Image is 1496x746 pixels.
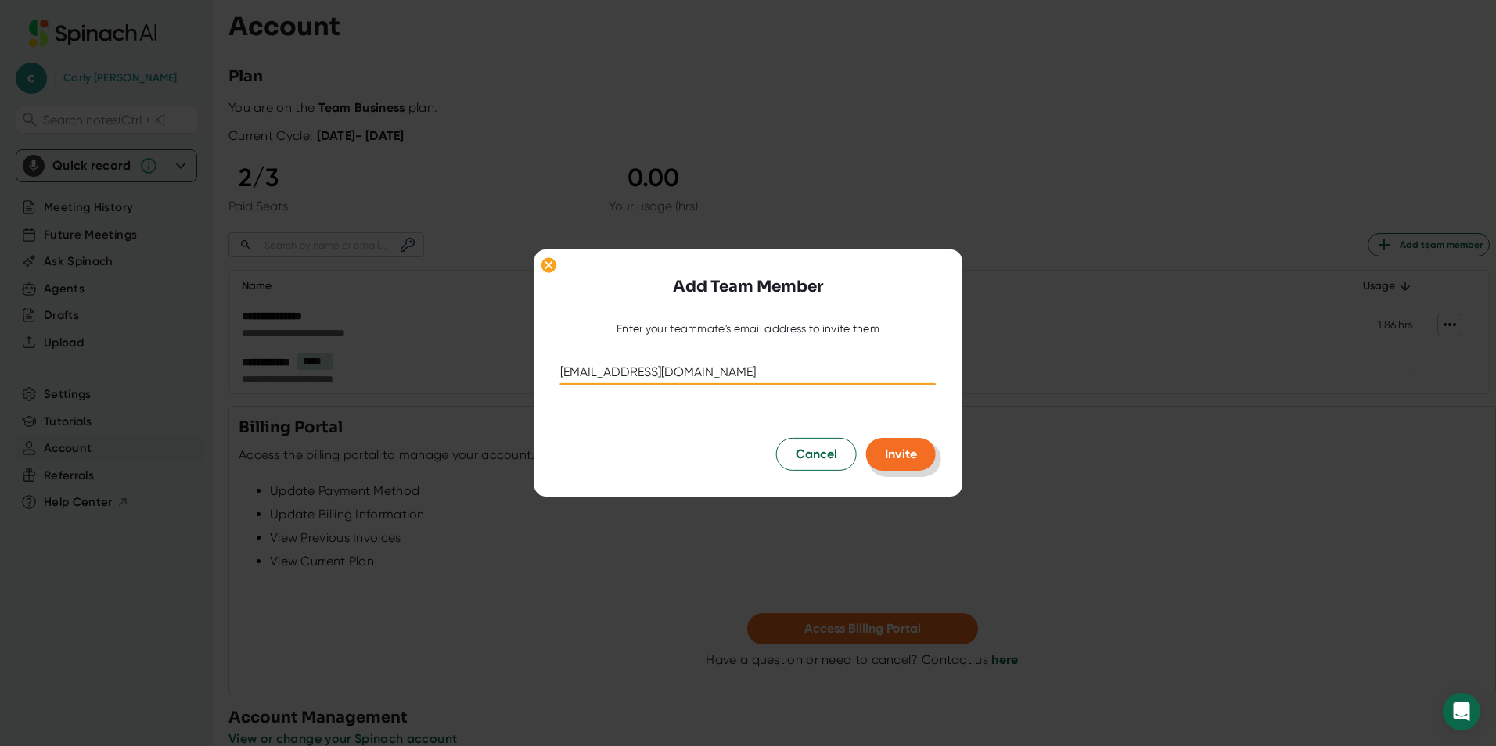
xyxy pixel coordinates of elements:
[673,275,823,299] h3: Add Team Member
[866,438,936,471] button: Invite
[1443,693,1480,730] div: Open Intercom Messenger
[560,360,936,385] input: kale@acme.co
[796,445,837,464] span: Cancel
[617,322,879,336] div: Enter your teammate's email address to invite them
[885,447,917,461] span: Invite
[776,438,857,471] button: Cancel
